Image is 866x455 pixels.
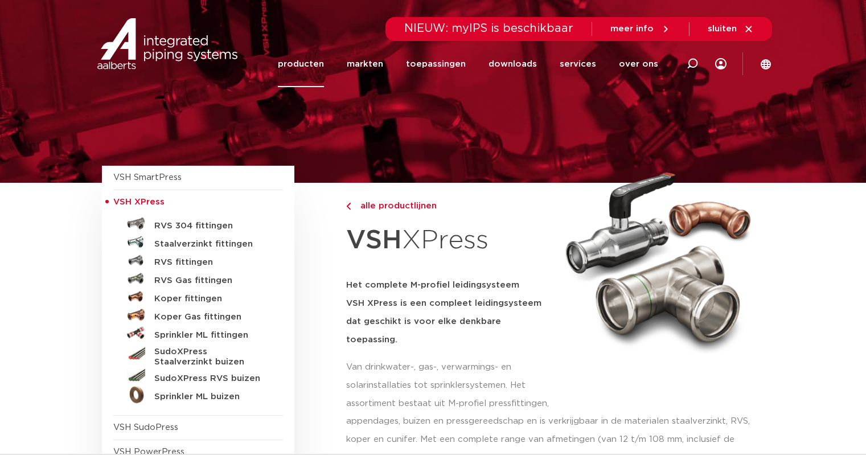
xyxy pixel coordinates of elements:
nav: Menu [278,41,658,87]
p: Van drinkwater-, gas-, verwarmings- en solarinstallaties tot sprinklersystemen. Het assortiment b... [346,358,552,413]
h5: Het complete M-profiel leidingsysteem VSH XPress is een compleet leidingsysteem dat geschikt is v... [346,276,552,349]
h5: RVS 304 fittingen [154,221,267,231]
a: over ons [619,41,658,87]
a: RVS 304 fittingen [113,215,283,233]
h5: Sprinkler ML fittingen [154,330,267,341]
span: meer info [610,24,654,33]
span: NIEUW: myIPS is beschikbaar [404,23,573,34]
span: VSH XPress [113,198,165,206]
a: meer info [610,24,671,34]
a: Staalverzinkt fittingen [113,233,283,251]
a: Koper Gas fittingen [113,306,283,324]
h1: XPress [346,219,552,263]
img: chevron-right.svg [346,203,351,210]
a: sluiten [708,24,754,34]
a: RVS Gas fittingen [113,269,283,288]
a: toepassingen [406,41,466,87]
h5: Staalverzinkt fittingen [154,239,267,249]
strong: VSH [346,227,402,253]
a: Koper fittingen [113,288,283,306]
div: my IPS [715,41,727,87]
a: services [560,41,596,87]
a: RVS fittingen [113,251,283,269]
h5: Koper Gas fittingen [154,312,267,322]
h5: RVS Gas fittingen [154,276,267,286]
a: markten [347,41,383,87]
h5: Koper fittingen [154,294,267,304]
a: VSH SudoPress [113,423,178,432]
h5: Sprinkler ML buizen [154,392,267,402]
a: alle productlijnen [346,199,552,213]
a: Sprinkler ML fittingen [113,324,283,342]
a: producten [278,41,324,87]
span: sluiten [708,24,737,33]
h5: RVS fittingen [154,257,267,268]
a: SudoXPress Staalverzinkt buizen [113,342,283,367]
a: VSH SmartPress [113,173,182,182]
a: SudoXPress RVS buizen [113,367,283,386]
a: downloads [489,41,537,87]
span: alle productlijnen [354,202,437,210]
h5: SudoXPress Staalverzinkt buizen [154,347,267,367]
a: Sprinkler ML buizen [113,386,283,404]
h5: SudoXPress RVS buizen [154,374,267,384]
